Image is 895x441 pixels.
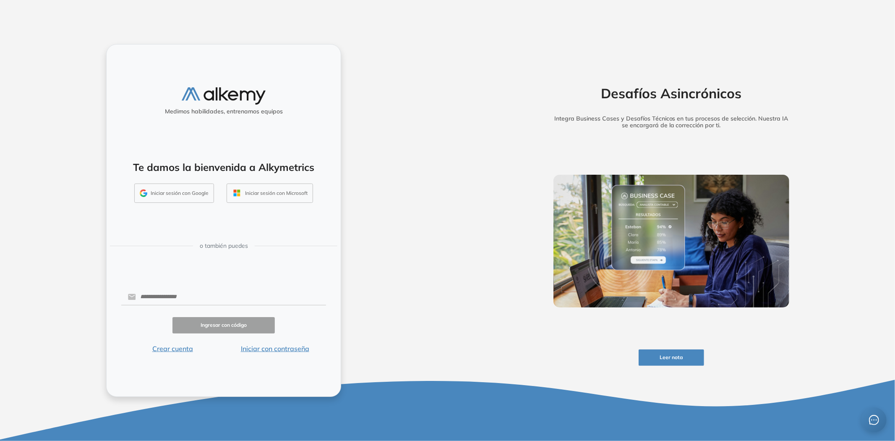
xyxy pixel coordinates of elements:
button: Iniciar sesión con Microsoft [227,184,313,203]
img: GMAIL_ICON [140,189,147,197]
h4: Te damos la bienvenida a Alkymetrics [117,161,330,173]
span: o también puedes [200,241,248,250]
h5: Integra Business Cases y Desafíos Técnicos en tus procesos de selección. Nuestra IA se encargará ... [540,115,802,129]
h2: Desafíos Asincrónicos [540,85,802,101]
button: Iniciar sesión con Google [134,184,214,203]
span: message [869,415,879,425]
button: Crear cuenta [121,344,224,354]
img: OUTLOOK_ICON [232,188,242,198]
img: logo-alkemy [182,87,266,105]
img: img-more-info [553,175,789,307]
button: Leer nota [639,349,704,366]
h5: Medimos habilidades, entrenamos equipos [110,108,337,115]
button: Iniciar con contraseña [224,344,326,354]
button: Ingresar con código [172,317,275,333]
